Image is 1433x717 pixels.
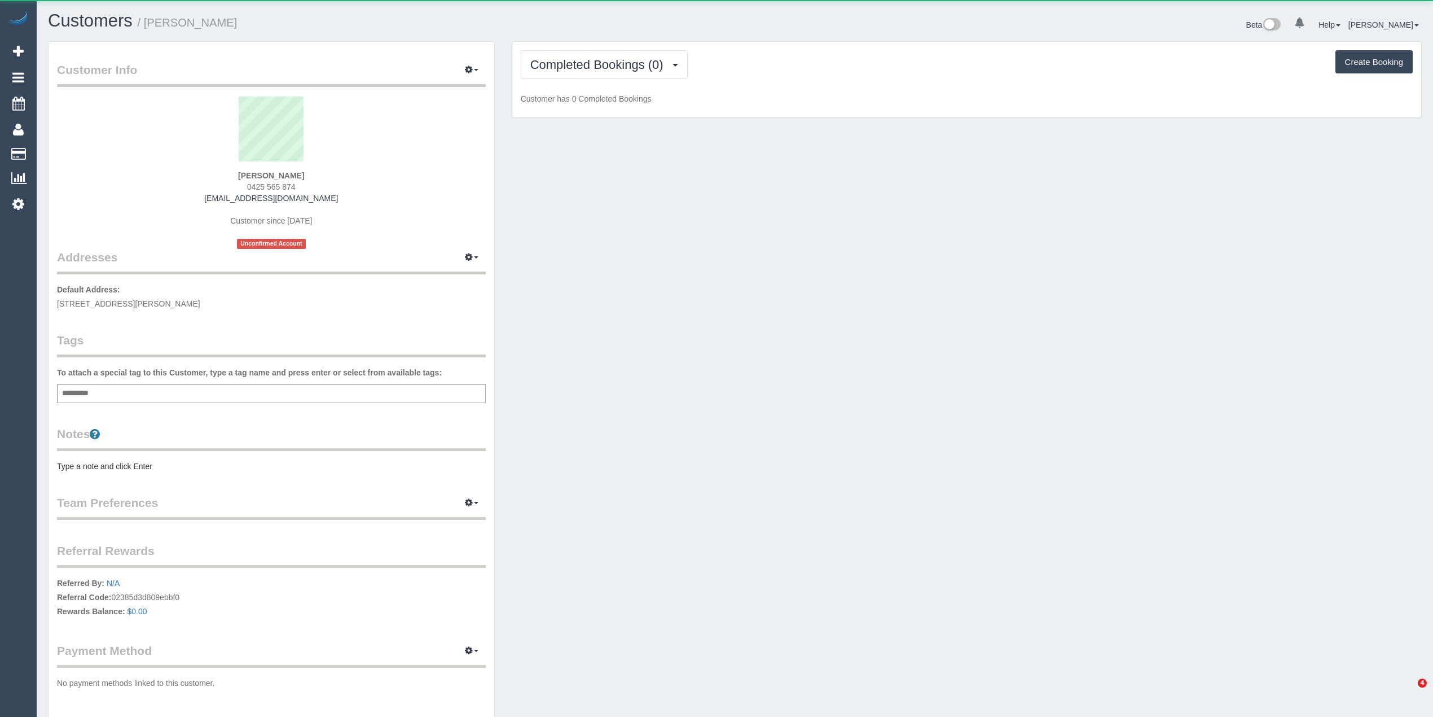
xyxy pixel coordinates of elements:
[1395,679,1422,706] iframe: Intercom live chat
[204,194,338,203] a: [EMAIL_ADDRESS][DOMAIN_NAME]
[1335,50,1413,74] button: Create Booking
[1262,18,1281,33] img: New interface
[128,607,147,616] a: $0.00
[237,239,306,248] span: Unconfirmed Account
[57,578,486,620] p: 02385d3d809ebbf0
[521,50,688,79] button: Completed Bookings (0)
[521,93,1413,104] p: Customer has 0 Completed Bookings
[48,11,133,30] a: Customers
[57,495,486,520] legend: Team Preferences
[57,677,486,689] p: No payment methods linked to this customer.
[57,332,486,357] legend: Tags
[138,16,238,29] small: / [PERSON_NAME]
[57,62,486,87] legend: Customer Info
[1418,679,1427,688] span: 4
[57,642,486,668] legend: Payment Method
[1348,20,1419,29] a: [PERSON_NAME]
[230,216,312,225] span: Customer since [DATE]
[57,461,486,472] pre: Type a note and click Enter
[57,299,200,308] span: [STREET_ADDRESS][PERSON_NAME]
[1318,20,1340,29] a: Help
[107,579,120,588] a: N/A
[238,171,304,180] strong: [PERSON_NAME]
[57,426,486,451] legend: Notes
[530,58,669,72] span: Completed Bookings (0)
[247,182,296,191] span: 0425 565 874
[57,543,486,568] legend: Referral Rewards
[57,606,125,617] label: Rewards Balance:
[57,284,120,295] label: Default Address:
[7,11,29,27] img: Automaid Logo
[57,578,104,589] label: Referred By:
[57,367,442,378] label: To attach a special tag to this Customer, type a tag name and press enter or select from availabl...
[57,592,111,603] label: Referral Code:
[1246,20,1281,29] a: Beta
